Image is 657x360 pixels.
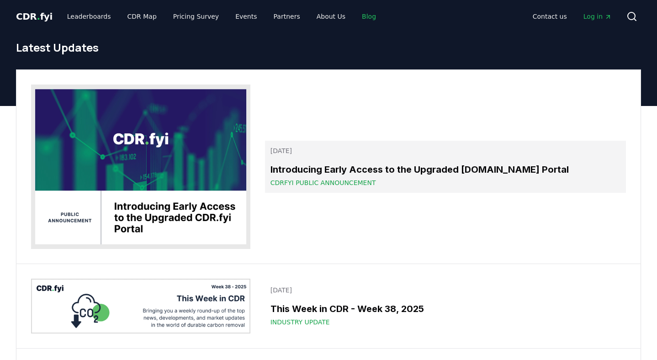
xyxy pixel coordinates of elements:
[355,8,383,25] a: Blog
[270,302,620,316] h3: This Week in CDR - Week 38, 2025
[37,11,40,22] span: .
[265,280,626,332] a: [DATE]This Week in CDR - Week 38, 2025Industry Update
[583,12,612,21] span: Log in
[16,10,53,23] a: CDR.fyi
[228,8,264,25] a: Events
[16,40,641,55] h1: Latest Updates
[166,8,226,25] a: Pricing Survey
[270,318,330,327] span: Industry Update
[60,8,118,25] a: Leaderboards
[31,279,250,334] img: This Week in CDR - Week 38, 2025 blog post image
[525,8,619,25] nav: Main
[31,85,250,249] img: Introducing Early Access to the Upgraded CDR.fyi Portal blog post image
[576,8,619,25] a: Log in
[270,146,620,155] p: [DATE]
[270,163,620,176] h3: Introducing Early Access to the Upgraded [DOMAIN_NAME] Portal
[309,8,353,25] a: About Us
[270,178,376,187] span: CDRfyi Public Announcement
[270,286,620,295] p: [DATE]
[265,141,626,193] a: [DATE]Introducing Early Access to the Upgraded [DOMAIN_NAME] PortalCDRfyi Public Announcement
[120,8,164,25] a: CDR Map
[16,11,53,22] span: CDR fyi
[525,8,574,25] a: Contact us
[266,8,307,25] a: Partners
[60,8,383,25] nav: Main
